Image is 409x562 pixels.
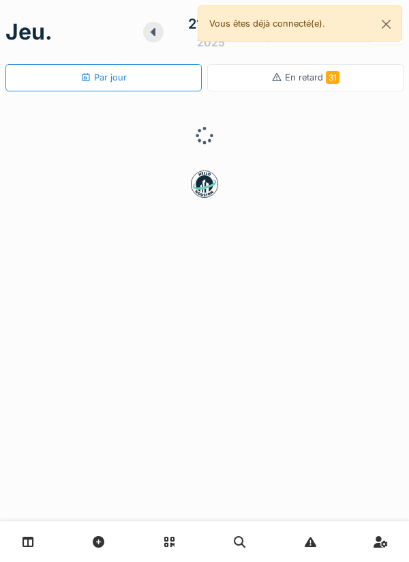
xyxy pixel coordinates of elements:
[191,171,218,198] img: badge-BVDL4wpA.svg
[326,71,339,84] span: 31
[198,5,402,42] div: Vous êtes déjà connecté(e).
[371,6,402,42] button: Close
[80,71,127,84] div: Par jour
[285,72,339,83] span: En retard
[197,34,225,50] div: 2025
[188,14,234,34] div: 21 août
[5,19,52,45] h1: jeu.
